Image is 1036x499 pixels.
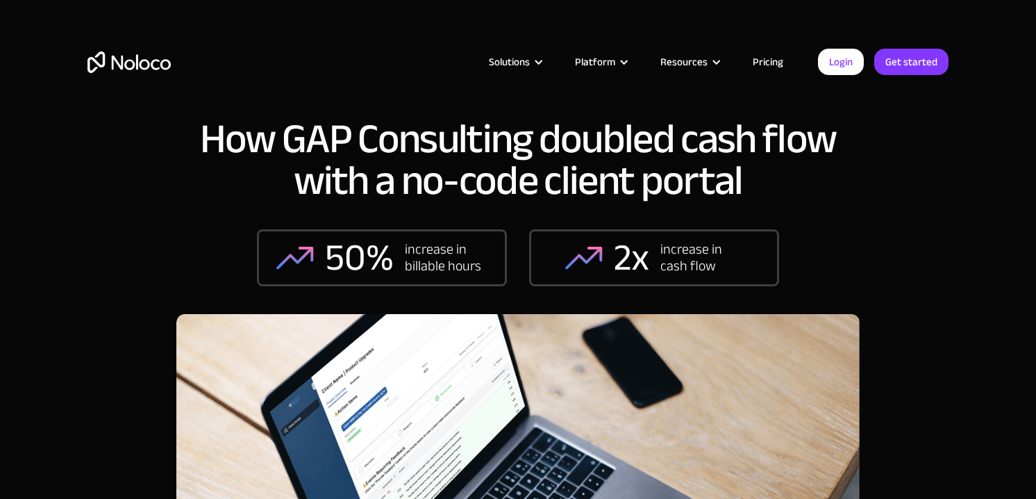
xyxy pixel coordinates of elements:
div: Solutions [471,53,558,71]
div: Platform [575,53,615,71]
h1: How GAP Consulting doubled cash flow with a no-code client portal [176,118,860,202]
div: Resources [643,53,735,71]
a: Pricing [735,53,801,71]
a: home [87,51,171,73]
div: increase in billable hours [405,241,488,275]
div: Resources [660,53,708,71]
div: Solutions [489,53,530,71]
a: Login [818,49,864,75]
div: 50% [325,237,394,279]
a: Get started [874,49,949,75]
div: Platform [558,53,643,71]
div: increase in cash flow [660,241,744,275]
div: 2x [614,237,649,279]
